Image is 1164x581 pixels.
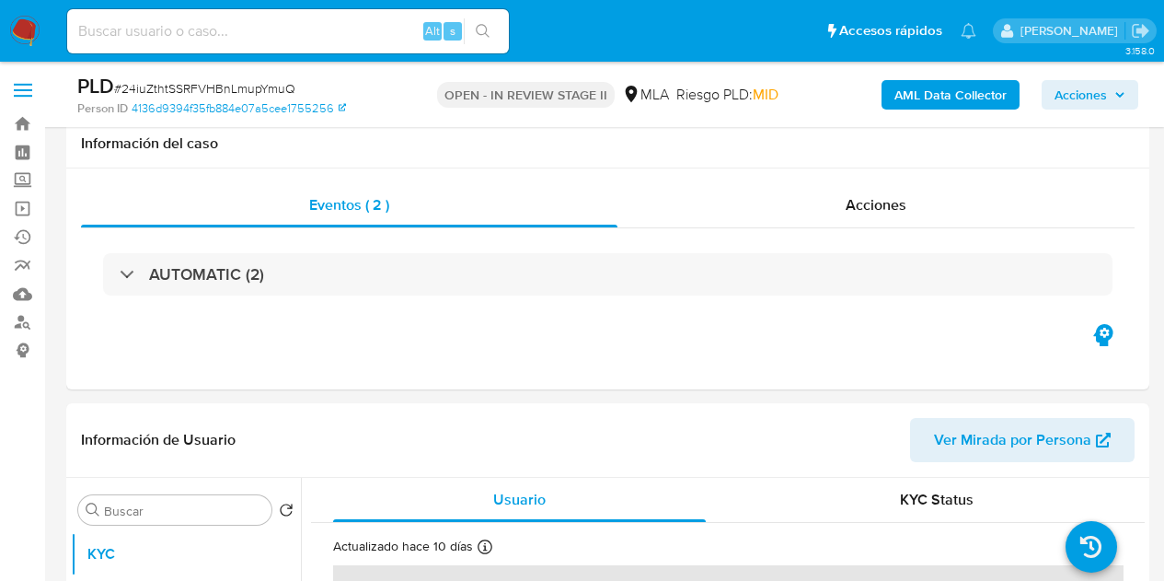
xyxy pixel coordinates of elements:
p: nicolas.fernandezallen@mercadolibre.com [1020,22,1124,40]
span: KYC Status [900,489,974,510]
button: AML Data Collector [882,80,1020,110]
button: Acciones [1042,80,1138,110]
button: Volver al orden por defecto [279,503,294,523]
input: Buscar [104,503,264,519]
a: Salir [1131,21,1150,41]
b: PLD [77,71,114,100]
span: Ver Mirada por Persona [934,418,1091,462]
p: OPEN - IN REVIEW STAGE II [437,82,615,108]
div: AUTOMATIC (2) [103,253,1112,296]
button: Buscar [86,503,100,517]
span: Acciones [1055,80,1107,110]
button: KYC [71,532,301,576]
button: Ver Mirada por Persona [910,418,1135,462]
b: Person ID [77,100,128,117]
span: MID [753,84,778,105]
span: s [450,22,455,40]
a: Notificaciones [961,23,976,39]
div: MLA [622,85,669,105]
h3: AUTOMATIC (2) [149,264,264,285]
a: 4136d9394f35fb884e07a5cee1755256 [132,100,346,117]
span: # 24iuZthtSSRFVHBnLmupYmuQ [114,79,295,98]
button: search-icon [464,18,501,44]
span: Eventos ( 2 ) [309,194,389,215]
span: Acciones [846,194,906,215]
p: Actualizado hace 10 días [333,538,473,555]
span: Accesos rápidos [839,21,942,41]
span: Alt [425,22,440,40]
h1: Información del caso [81,134,1135,153]
span: Riesgo PLD: [676,85,778,105]
input: Buscar usuario o caso... [67,19,509,43]
b: AML Data Collector [894,80,1007,110]
span: Usuario [493,489,546,510]
h1: Información de Usuario [81,431,236,449]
